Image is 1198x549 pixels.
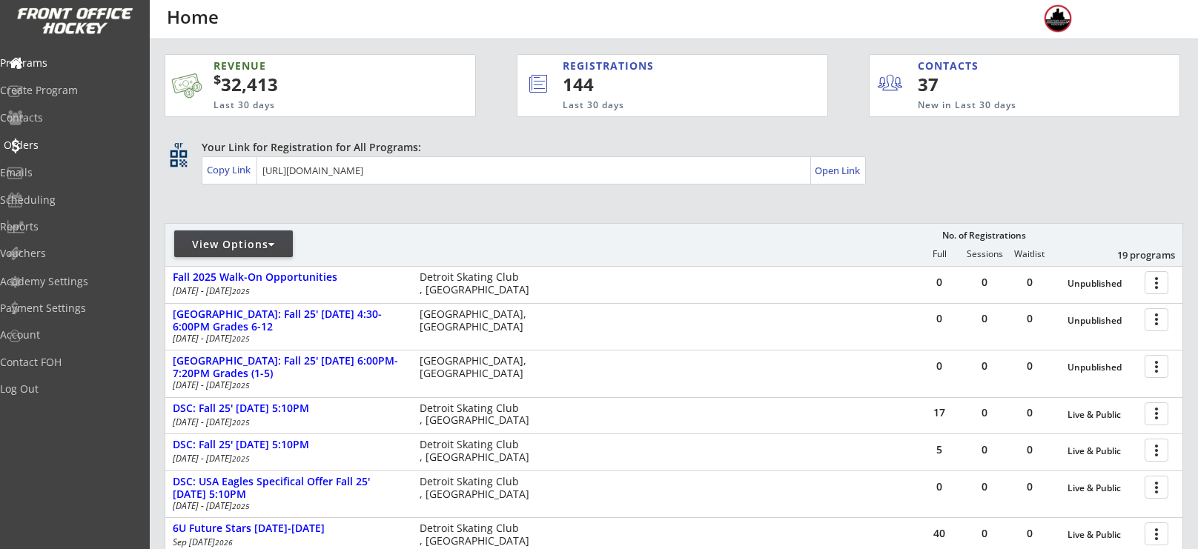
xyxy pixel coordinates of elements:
div: 0 [1007,361,1052,371]
div: 0 [917,482,962,492]
div: Waitlist [1007,249,1051,259]
div: Live & Public [1068,446,1137,456]
div: [GEOGRAPHIC_DATA]: Fall 25' [DATE] 4:30-6:00PM Grades 6-12 [173,308,404,333]
div: Sep [DATE] [173,538,400,547]
div: 0 [1007,277,1052,287]
div: 0 [962,407,1007,418]
div: [DATE] - [DATE] [173,418,400,427]
em: 2025 [232,417,250,427]
div: Unpublished [1068,316,1137,326]
div: [DATE] - [DATE] [173,454,400,463]
div: [GEOGRAPHIC_DATA], [GEOGRAPHIC_DATA] [420,355,536,380]
div: 0 [917,313,962,324]
div: 0 [962,528,1007,539]
div: 144 [563,72,778,97]
em: 2026 [215,537,233,548]
div: Detroit Skating Club , [GEOGRAPHIC_DATA] [420,476,536,501]
div: 0 [1007,407,1052,418]
div: 0 [962,445,1007,455]
div: [DATE] - [DATE] [173,287,400,296]
div: REGISTRATIONS [563,59,759,73]
div: 0 [1007,482,1052,492]
div: Detroit Skating Club , [GEOGRAPHIC_DATA] [420,522,536,548]
div: Live & Public [1068,483,1137,493]
div: 6U Future Stars [DATE]-[DATE] [173,522,404,535]
sup: $ [214,70,221,88]
div: Unpublished [1068,279,1137,289]
div: Last 30 days [563,99,767,112]
div: REVENUE [214,59,403,73]
div: DSC: Fall 25' [DATE] 5:10PM [173,402,404,415]
button: more_vert [1145,402,1168,425]
button: more_vert [1145,271,1168,294]
div: [DATE] - [DATE] [173,502,400,510]
div: 0 [962,361,1007,371]
div: 0 [1007,528,1052,539]
div: Detroit Skating Club , [GEOGRAPHIC_DATA] [420,439,536,464]
button: more_vert [1145,522,1168,545]
div: 17 [917,407,962,418]
a: Open Link [815,160,861,181]
div: 37 [918,72,1009,97]
div: Live & Public [1068,410,1137,420]
div: 0 [962,482,1007,492]
div: [GEOGRAPHIC_DATA]: Fall 25' [DATE] 6:00PM-7:20PM Grades (1-5) [173,355,404,380]
div: View Options [174,237,293,252]
div: CONTACTS [918,59,985,73]
em: 2025 [232,501,250,511]
div: 0 [962,277,1007,287]
div: 40 [917,528,962,539]
div: 5 [917,445,962,455]
div: Sessions [962,249,1007,259]
div: 0 [1007,445,1052,455]
div: 0 [1007,313,1052,324]
em: 2025 [232,380,250,390]
div: DSC: USA Eagles Specifical Offer Fall 25' [DATE] 5:10PM [173,476,404,501]
div: New in Last 30 days [918,99,1111,112]
div: Your Link for Registration for All Programs: [202,140,1137,155]
div: Open Link [815,164,861,177]
div: Live & Public [1068,530,1137,540]
div: [GEOGRAPHIC_DATA], [GEOGRAPHIC_DATA] [420,308,536,333]
div: Detroit Skating Club , [GEOGRAPHIC_DATA] [420,402,536,427]
div: 0 [917,361,962,371]
div: Copy Link [207,163,254,176]
div: Fall 2025 Walk-On Opportunities [173,271,404,284]
em: 2025 [232,453,250,464]
button: more_vert [1145,308,1168,331]
div: 32,413 [214,72,428,97]
button: more_vert [1145,476,1168,499]
div: [DATE] - [DATE] [173,334,400,343]
div: DSC: Fall 25' [DATE] 5:10PM [173,439,404,451]
button: qr_code [168,147,190,170]
div: Detroit Skating Club , [GEOGRAPHIC_DATA] [420,271,536,296]
div: [DATE] - [DATE] [173,381,400,390]
div: Full [917,249,962,259]
div: No. of Registrations [938,230,1030,241]
div: Last 30 days [214,99,403,112]
button: more_vert [1145,439,1168,462]
em: 2025 [232,333,250,344]
div: 0 [917,277,962,287]
div: 0 [962,313,1007,324]
div: 19 programs [1098,248,1175,262]
button: more_vert [1145,355,1168,378]
div: Orders [4,140,137,150]
div: qr [169,140,187,150]
em: 2025 [232,286,250,296]
div: Unpublished [1068,362,1137,373]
